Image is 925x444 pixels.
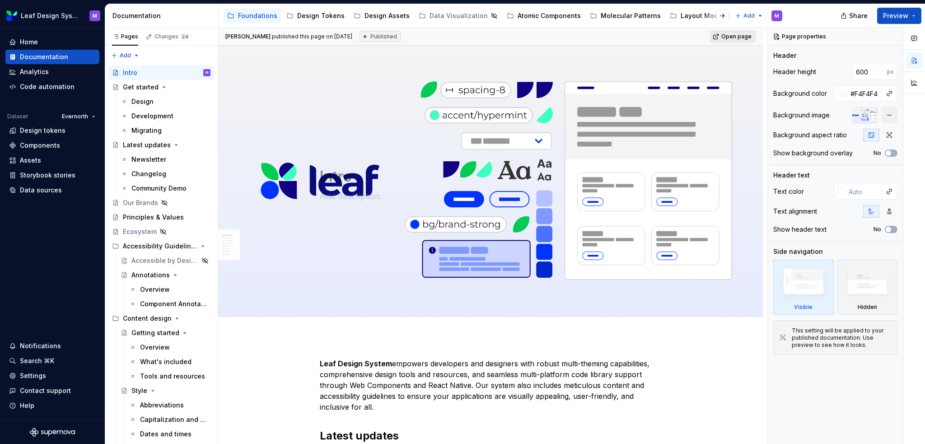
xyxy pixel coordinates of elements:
a: Latest updates [108,138,214,152]
a: Principles & Values [108,210,214,224]
a: Our Brands [108,196,214,210]
strong: Leaf Design System [320,359,392,368]
a: Component Annotations [126,297,214,311]
div: Show header text [773,225,827,234]
div: M [93,12,97,19]
div: Visible [794,304,813,311]
h2: Latest updates [320,429,661,443]
div: Background color [773,89,827,98]
a: Overview [126,340,214,355]
a: Ecosystem [108,224,214,239]
button: Evernorth [58,110,99,123]
div: Side navigation [773,247,823,256]
textarea: Intro [318,166,659,187]
svg: Supernova Logo [30,428,75,437]
div: Documentation [20,52,68,61]
div: Component Annotations [140,299,209,308]
a: Design Assets [350,9,413,23]
div: Leaf Design System [21,11,79,20]
div: Capitalization and casing [140,415,209,424]
a: IntroM [108,65,214,80]
a: Tools and resources [126,369,214,383]
a: Get started [108,80,214,94]
div: Header text [773,171,810,180]
input: Auto [847,85,882,102]
a: Documentation [5,50,99,64]
div: Newsletter [131,155,166,164]
a: Layout Modules [666,9,735,23]
div: Search ⌘K [20,356,54,365]
span: 24 [180,33,190,40]
div: Changes [154,33,190,40]
a: Data Visualization [415,9,501,23]
div: Contact support [20,386,71,395]
a: Design Tokens [283,9,348,23]
div: Published [360,31,401,42]
div: Help [20,401,34,410]
a: Dates and times [126,427,214,441]
div: Assets [20,156,41,165]
div: Ecosystem [123,227,157,236]
div: Tools and resources [140,372,205,381]
a: Foundations [224,9,281,23]
span: Share [849,11,868,20]
div: Style [131,386,147,395]
div: Pages [112,33,138,40]
div: Community Demo [131,184,187,193]
div: Analytics [20,67,49,76]
div: Data sources [20,186,62,195]
div: Accessibility Guidelines [123,242,197,251]
a: Home [5,35,99,49]
a: Style [117,383,214,398]
input: Auto [845,183,882,200]
div: Data Visualization [430,11,488,20]
a: Design [117,94,214,109]
div: Background aspect ratio [773,131,847,140]
div: Settings [20,371,46,380]
button: Help [5,398,99,413]
div: Molecular Patterns [601,11,661,20]
div: Show background overlay [773,149,853,158]
span: published this page on [DATE] [225,33,352,40]
a: Annotations [117,268,214,282]
a: Getting started [117,326,214,340]
div: Header [773,51,796,60]
a: Components [5,138,99,153]
a: Analytics [5,65,99,79]
div: Our Brands [123,198,158,207]
label: No [874,226,881,233]
div: Overview [140,285,170,294]
a: Migrating [117,123,214,138]
div: Foundations [238,11,277,20]
a: What's included [126,355,214,369]
a: Settings [5,369,99,383]
div: Home [20,37,38,47]
a: Accessible by Design [117,253,214,268]
button: Contact support [5,383,99,398]
div: Design tokens [20,126,65,135]
button: Add [732,9,766,22]
a: Open page [710,30,756,43]
button: Share [836,8,874,24]
div: Content design [123,314,172,323]
div: Text color [773,187,804,196]
a: Community Demo [117,181,214,196]
button: Leaf Design SystemM [2,6,103,25]
div: Text alignment [773,207,817,216]
a: Storybook stories [5,168,99,182]
div: Components [20,141,60,150]
span: [PERSON_NAME] [225,33,271,40]
div: Dataset [7,113,28,120]
div: M [775,12,779,19]
div: What's included [140,357,192,366]
div: Storybook stories [20,171,75,180]
a: Development [117,109,214,123]
a: Overview [126,282,214,297]
a: Newsletter [117,152,214,167]
button: Search ⌘K [5,354,99,368]
div: Design Assets [364,11,410,20]
span: Preview [883,11,908,20]
div: Accessible by Design [131,256,199,265]
div: Getting started [131,328,179,337]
